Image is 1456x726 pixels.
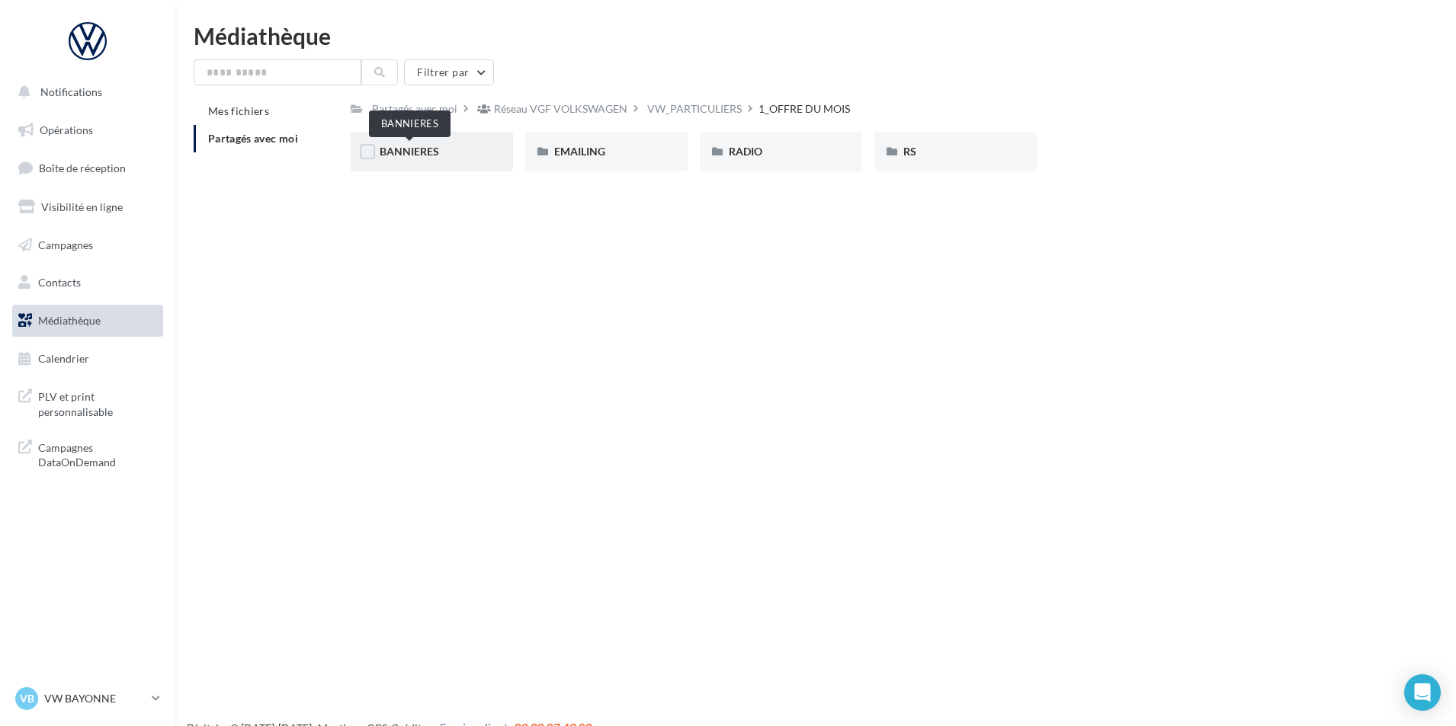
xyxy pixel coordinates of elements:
[38,276,81,289] span: Contacts
[38,386,157,419] span: PLV et print personnalisable
[9,380,166,425] a: PLV et print personnalisable
[41,200,123,213] span: Visibilité en ligne
[9,431,166,476] a: Campagnes DataOnDemand
[554,145,605,158] span: EMAILING
[9,305,166,337] a: Médiathèque
[9,152,166,184] a: Boîte de réception
[194,24,1438,47] div: Médiathèque
[369,110,451,137] div: BANNIERES
[9,76,160,108] button: Notifications
[903,145,916,158] span: RS
[1404,674,1441,711] div: Open Intercom Messenger
[208,132,298,145] span: Partagés avec moi
[38,238,93,251] span: Campagnes
[38,314,101,327] span: Médiathèque
[9,343,166,375] a: Calendrier
[647,101,742,117] div: VW_PARTICULIERS
[758,101,850,117] div: 1_OFFRE DU MOIS
[20,691,34,706] span: VB
[40,85,102,98] span: Notifications
[9,267,166,299] a: Contacts
[38,437,157,470] span: Campagnes DataOnDemand
[208,104,269,117] span: Mes fichiers
[44,691,146,706] p: VW BAYONNE
[729,145,762,158] span: RADIO
[12,684,163,713] a: VB VW BAYONNE
[380,145,439,158] span: BANNIERES
[372,101,457,117] div: Partagés avec moi
[9,229,166,261] a: Campagnes
[404,59,494,85] button: Filtrer par
[9,114,166,146] a: Opérations
[9,191,166,223] a: Visibilité en ligne
[38,352,89,365] span: Calendrier
[39,162,126,174] span: Boîte de réception
[494,101,627,117] div: Réseau VGF VOLKSWAGEN
[40,123,93,136] span: Opérations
